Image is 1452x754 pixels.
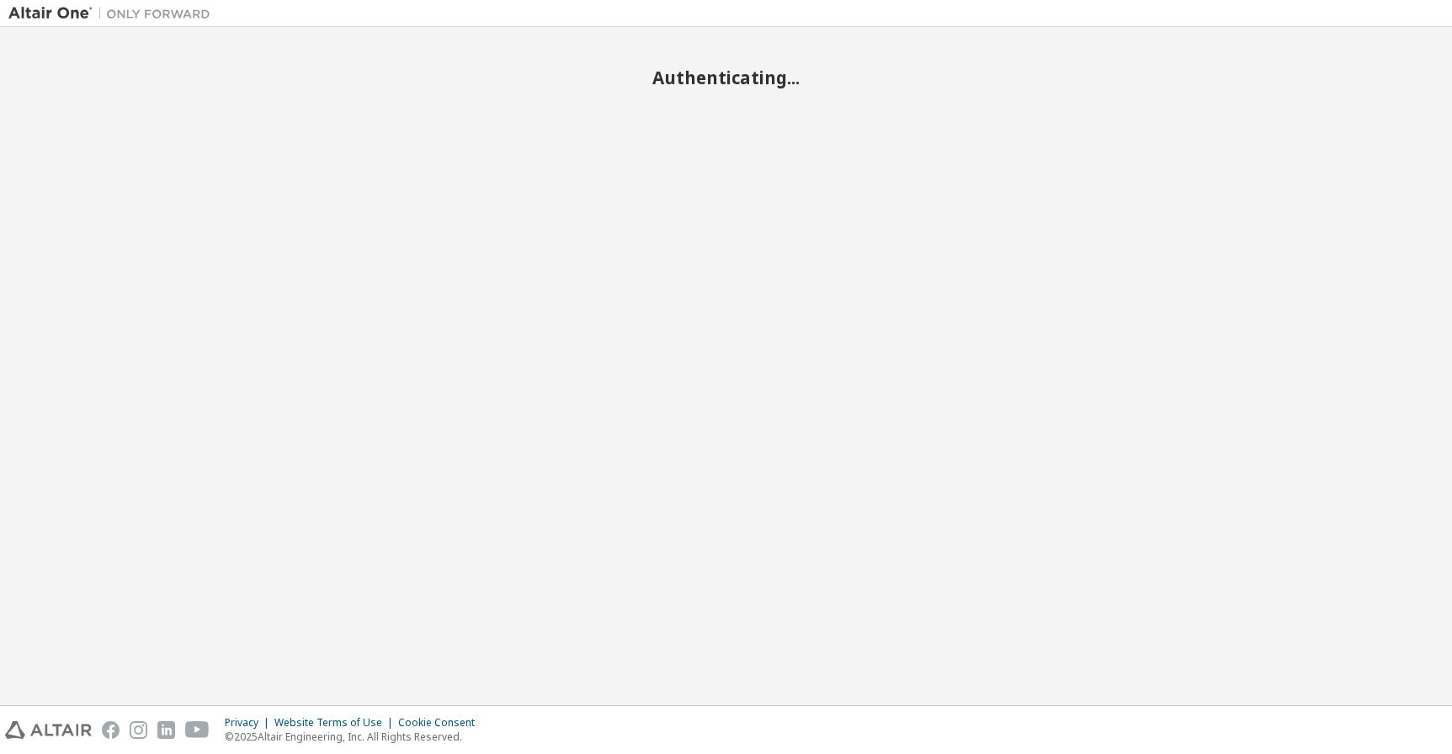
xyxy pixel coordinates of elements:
[102,721,120,739] img: facebook.svg
[398,716,485,730] div: Cookie Consent
[157,721,175,739] img: linkedin.svg
[8,67,1444,88] h2: Authenticating...
[5,721,92,739] img: altair_logo.svg
[225,716,274,730] div: Privacy
[130,721,147,739] img: instagram.svg
[8,5,219,22] img: Altair One
[274,716,398,730] div: Website Terms of Use
[185,721,210,739] img: youtube.svg
[225,730,485,744] p: © 2025 Altair Engineering, Inc. All Rights Reserved.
